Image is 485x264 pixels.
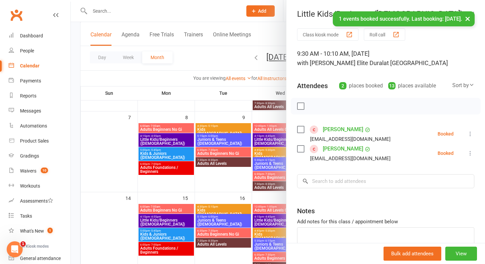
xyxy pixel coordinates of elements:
div: places available [388,81,436,90]
a: What's New1 [9,224,70,239]
a: [PERSON_NAME] [323,124,363,135]
button: View [445,247,477,261]
a: Gradings [9,149,70,164]
input: Search to add attendees [297,174,474,188]
a: Automations [9,118,70,134]
a: [PERSON_NAME] [323,144,363,154]
div: Little Kids/Beginners ([DEMOGRAPHIC_DATA]) [286,9,485,19]
div: 1 events booked successfully. Last booking: [DATE]. [333,11,475,26]
a: Calendar [9,58,70,73]
div: Tasks [20,213,32,219]
span: with [PERSON_NAME] Elite Dural [297,59,384,66]
a: Workouts [9,179,70,194]
a: Reports [9,88,70,103]
div: Add notes for this class / appointment below [297,218,474,226]
span: at [GEOGRAPHIC_DATA] [384,59,448,66]
div: General attendance [20,256,61,261]
div: Reports [20,93,36,98]
div: Sort by [452,81,474,90]
div: 2 [339,82,346,89]
div: Assessments [20,198,53,204]
div: [EMAIL_ADDRESS][DOMAIN_NAME] [310,135,391,144]
div: Gradings [20,153,39,159]
span: 10 [41,168,48,173]
a: Tasks [9,209,70,224]
a: Waivers 10 [9,164,70,179]
div: Booked [438,151,454,156]
a: Dashboard [9,28,70,43]
a: Product Sales [9,134,70,149]
a: People [9,43,70,58]
div: Dashboard [20,33,43,38]
div: Messages [20,108,41,113]
span: 1 [20,241,26,247]
div: Automations [20,123,47,128]
iframe: Intercom live chat [7,241,23,257]
div: [EMAIL_ADDRESS][DOMAIN_NAME] [310,154,391,163]
a: Clubworx [8,7,25,23]
span: 1 [47,228,53,233]
div: places booked [339,81,383,90]
div: Waivers [20,168,36,174]
div: What's New [20,228,44,234]
a: Payments [9,73,70,88]
button: Class kiosk mode [297,28,358,41]
button: Bulk add attendees [384,247,441,261]
div: Product Sales [20,138,49,144]
div: Notes [297,206,315,216]
div: Calendar [20,63,39,68]
div: Attendees [297,81,328,90]
a: Messages [9,103,70,118]
div: Workouts [20,183,40,189]
div: 9:30 AM - 10:10 AM, [DATE] [297,49,474,68]
a: Assessments [9,194,70,209]
button: × [462,11,474,26]
div: Booked [438,131,454,136]
div: Payments [20,78,41,83]
div: People [20,48,34,53]
div: 13 [388,82,396,89]
button: Roll call [364,28,405,41]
